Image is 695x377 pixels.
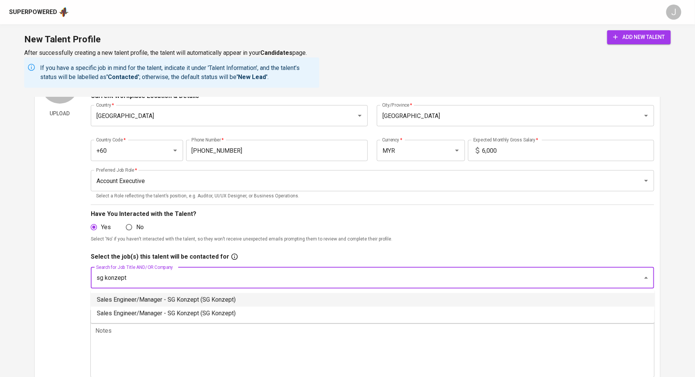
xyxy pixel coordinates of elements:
button: add new talent [607,30,671,44]
p: After successfully creating a new talent profile, the talent will automatically appear in your page. [24,48,319,57]
li: Sales Engineer/Manager - SG Konzept (SG Konzept) [91,293,655,307]
li: Sales Engineer/Manager - SG Konzept (SG Konzept) [91,307,655,320]
b: 'New Lead' [236,73,267,81]
b: Candidates [260,49,292,56]
h1: New Talent Profile [24,30,319,48]
span: No [136,223,144,232]
p: Select the job(s) this talent will be contacted for [91,252,229,261]
button: Open [354,110,365,121]
div: Superpowered [9,8,57,17]
p: Have You Interacted with the Talent? [91,209,654,219]
b: 'Contacted' [106,73,139,81]
span: add new talent [613,33,665,42]
p: If you have a specific job in mind for the talent, indicate it under 'Talent Information', and th... [40,64,316,82]
p: Select a Role reflecting the talent’s position, e.g. Auditor, UI/UX Designer, or Business Operati... [96,192,649,200]
a: Superpoweredapp logo [9,6,69,18]
div: J [666,5,681,20]
div: Almost there! Once you've completed all the fields marked with * under 'Talent Information', you'... [607,30,671,44]
p: Select 'No' if you haven't interacted with the talent, so they won’t receive unexpected emails pr... [91,236,654,243]
span: Upload [44,109,76,118]
button: Open [641,110,651,121]
img: app logo [59,6,69,18]
svg: If you have a specific job in mind for the talent, indicate it here. This will change the talent'... [231,253,238,261]
button: Open [452,145,462,156]
button: Close [641,273,651,283]
button: Open [170,145,180,156]
button: Upload [41,107,79,121]
button: Open [641,175,651,186]
span: Yes [101,223,111,232]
